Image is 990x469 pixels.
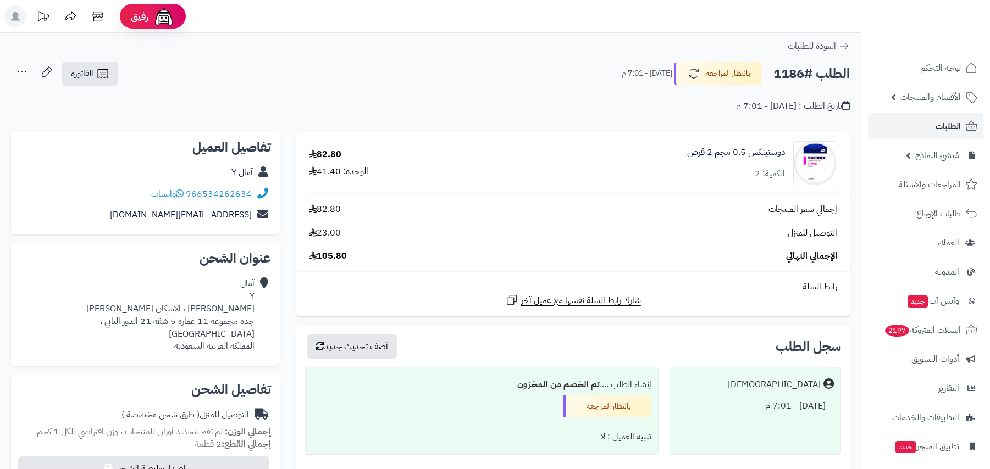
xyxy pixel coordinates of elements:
strong: إجمالي الوزن: [225,425,271,438]
div: رابط السلة [301,281,845,293]
div: 82.80 [309,148,341,161]
a: 966534262634 [186,187,252,200]
img: ai-face.png [153,5,175,27]
a: دوستينكس 0.5 مجم 2 قرص [687,146,785,159]
a: شارك رابط السلة نفسها مع عميل آخر [505,293,641,307]
span: السلات المتروكة [884,322,961,338]
div: التوصيل للمنزل [121,409,249,421]
span: العودة للطلبات [788,40,836,53]
span: 2197 [885,325,909,337]
span: الأقسام والمنتجات [900,90,961,105]
img: 5389655cb4d2210c8f6d9da64de75fd4dcb3-90x90.jpg [794,141,837,185]
a: آمال Y [231,166,253,179]
div: الكمية: 2 [755,168,785,180]
div: آمال Y [PERSON_NAME] ، الاسكان [PERSON_NAME] جدة مجموعه 11 عمارة 5 شقه 21 الدور الثاني ، [GEOGRAP... [20,277,255,353]
span: الإجمالي النهائي [786,250,837,263]
small: [DATE] - 7:01 م [622,68,672,79]
span: 105.80 [309,250,347,263]
span: مُنشئ النماذج [915,148,959,163]
h2: عنوان الشحن [20,252,271,265]
span: أدوات التسويق [911,351,959,367]
strong: إجمالي القطع: [222,438,271,451]
span: لوحة التحكم [920,60,961,76]
span: شارك رابط السلة نفسها مع عميل آخر [521,294,641,307]
span: المدونة [935,264,959,280]
span: ( طرق شحن مخصصة ) [121,408,200,421]
a: المدونة [868,259,983,285]
span: لم تقم بتحديد أوزان للمنتجات ، وزن افتراضي للكل 1 كجم [37,425,223,438]
span: 23.00 [309,227,341,239]
div: [DEMOGRAPHIC_DATA] [728,378,821,391]
a: لوحة التحكم [868,55,983,81]
a: أدوات التسويق [868,346,983,372]
a: تحديثات المنصة [29,5,57,30]
a: واتساب [151,187,184,200]
span: إجمالي سعر المنتجات [768,203,837,216]
span: الطلبات [936,119,961,134]
span: وآتس آب [906,293,959,309]
a: السلات المتروكة2197 [868,317,983,343]
button: أضف تحديث جديد [307,334,397,359]
a: الطلبات [868,113,983,139]
span: تطبيق المتجر [894,439,959,454]
a: التقارير [868,375,983,401]
h2: تفاصيل العميل [20,141,271,154]
span: جديد [895,441,916,453]
a: التطبيقات والخدمات [868,404,983,431]
button: بانتظار المراجعة [674,62,762,85]
span: رفيق [131,10,148,23]
a: المراجعات والأسئلة [868,171,983,198]
span: جديد [908,295,928,308]
span: 82.80 [309,203,341,216]
span: الفاتورة [71,67,93,80]
div: الوحدة: 41.40 [309,165,368,178]
a: [EMAIL_ADDRESS][DOMAIN_NAME] [110,208,252,221]
div: تنبيه العميل : لا [312,426,652,448]
a: الفاتورة [62,62,118,86]
div: تاريخ الطلب : [DATE] - 7:01 م [736,100,850,113]
a: العملاء [868,230,983,256]
small: 2 قطعة [195,438,271,451]
span: التقارير [938,381,959,396]
span: التطبيقات والخدمات [892,410,959,425]
div: [DATE] - 7:01 م [677,395,834,417]
div: بانتظار المراجعة [563,395,651,417]
span: طلبات الإرجاع [916,206,961,221]
div: إنشاء الطلب .... [312,374,652,395]
a: العودة للطلبات [788,40,850,53]
h2: تفاصيل الشحن [20,383,271,396]
span: التوصيل للمنزل [788,227,837,239]
h3: سجل الطلب [776,340,841,353]
a: طلبات الإرجاع [868,200,983,227]
span: المراجعات والأسئلة [899,177,961,192]
span: العملاء [938,235,959,250]
a: تطبيق المتجرجديد [868,433,983,460]
b: تم الخصم من المخزون [517,378,600,391]
a: وآتس آبجديد [868,288,983,314]
h2: الطلب #1186 [773,63,850,85]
